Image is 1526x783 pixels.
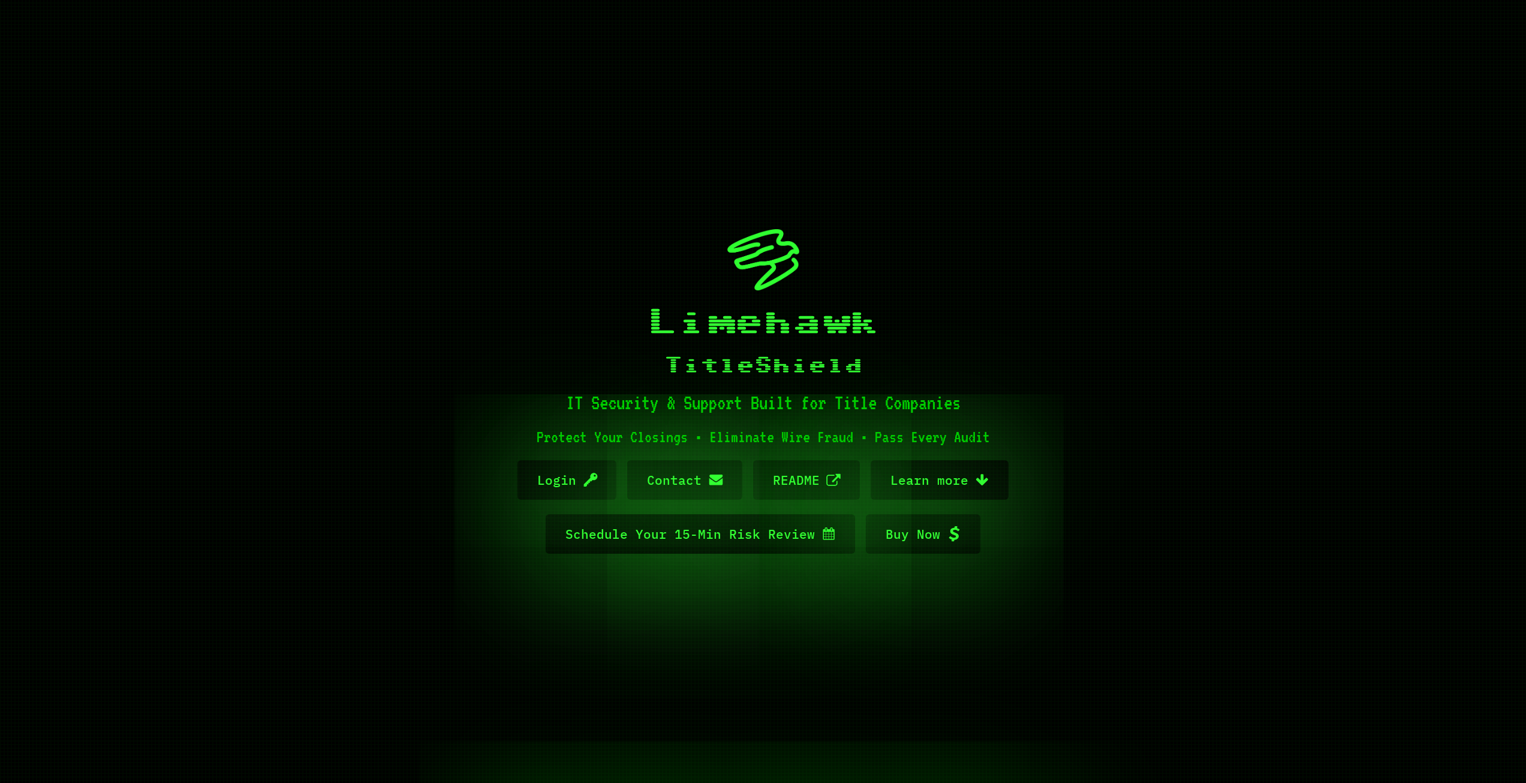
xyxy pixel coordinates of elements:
a: README [753,460,860,500]
span: Schedule Your 15-Min Risk Review [565,514,815,554]
a: Schedule Your 15-Min Risk Review [546,514,855,554]
span: Learn more [890,460,968,500]
span: Contact [647,460,702,500]
h1: IT Security & Support Built for Title Companies [468,392,1058,413]
a: Login [517,460,616,500]
span: README [773,460,820,500]
h1: Limehawk [468,305,1058,341]
h1: Protect Your Closings • Eliminate Wire Fraud • Pass Every Audit [468,428,1058,446]
p: TitleShield [468,355,1058,378]
a: Contact [627,460,742,500]
img: limehawk-logo [727,229,799,290]
span: Buy Now [886,514,940,554]
a: Learn more [871,460,1009,500]
a: Buy Now [866,514,980,554]
span: Login [537,460,576,500]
